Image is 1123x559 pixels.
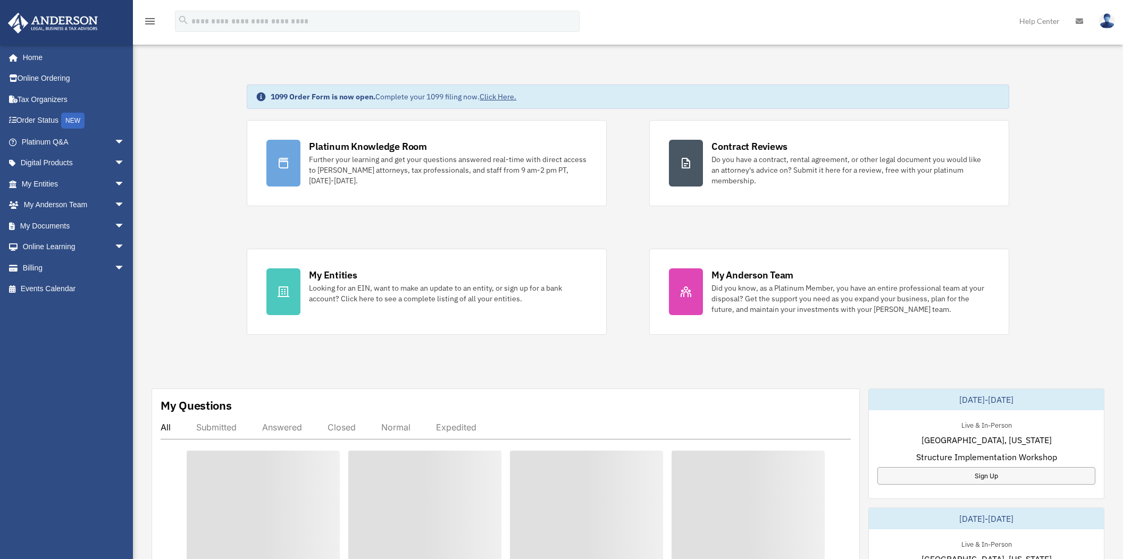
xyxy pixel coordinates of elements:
[921,434,1052,446] span: [GEOGRAPHIC_DATA], [US_STATE]
[1099,13,1115,29] img: User Pic
[7,173,141,194] a: My Entitiesarrow_drop_down
[7,236,141,258] a: Online Learningarrow_drop_down
[869,508,1104,529] div: [DATE]-[DATE]
[161,397,232,413] div: My Questions
[480,92,516,101] a: Click Here.
[649,120,1009,206] a: Contract Reviews Do you have a contract, rental agreement, or other legal document you would like...
[916,451,1057,463] span: Structure Implementation Workshop
[309,154,587,186] div: Further your learning and get your questions answered real-time with direct access to [PERSON_NAM...
[114,153,136,174] span: arrow_drop_down
[271,92,375,101] strong: 1099 Order Form is now open.
[7,215,141,236] a: My Documentsarrow_drop_down
[711,140,787,153] div: Contract Reviews
[7,153,141,174] a: Digital Productsarrow_drop_down
[7,47,136,68] a: Home
[309,140,427,153] div: Platinum Knowledge Room
[7,110,141,132] a: Order StatusNEW
[381,422,410,433] div: Normal
[877,467,1095,485] a: Sign Up
[61,113,85,129] div: NEW
[7,68,141,89] a: Online Ordering
[711,268,793,282] div: My Anderson Team
[161,422,171,433] div: All
[5,13,101,33] img: Anderson Advisors Platinum Portal
[144,15,156,28] i: menu
[953,538,1020,549] div: Live & In-Person
[114,194,136,216] span: arrow_drop_down
[196,422,237,433] div: Submitted
[114,257,136,279] span: arrow_drop_down
[144,19,156,28] a: menu
[309,268,357,282] div: My Entities
[178,14,189,26] i: search
[262,422,302,433] div: Answered
[7,89,141,110] a: Tax Organizers
[328,422,356,433] div: Closed
[869,389,1104,410] div: [DATE]-[DATE]
[247,249,607,335] a: My Entities Looking for an EIN, want to make an update to an entity, or sign up for a bank accoun...
[7,194,141,216] a: My Anderson Teamarrow_drop_down
[271,91,516,102] div: Complete your 1099 filing now.
[309,283,587,304] div: Looking for an EIN, want to make an update to an entity, or sign up for a bank account? Click her...
[7,278,141,300] a: Events Calendar
[247,120,607,206] a: Platinum Knowledge Room Further your learning and get your questions answered real-time with dire...
[7,131,141,153] a: Platinum Q&Aarrow_drop_down
[953,419,1020,430] div: Live & In-Person
[114,131,136,153] span: arrow_drop_down
[114,173,136,195] span: arrow_drop_down
[711,154,990,186] div: Do you have a contract, rental agreement, or other legal document you would like an attorney's ad...
[711,283,990,315] div: Did you know, as a Platinum Member, you have an entire professional team at your disposal? Get th...
[114,215,136,237] span: arrow_drop_down
[7,257,141,278] a: Billingarrow_drop_down
[436,422,476,433] div: Expedited
[114,236,136,258] span: arrow_drop_down
[649,249,1009,335] a: My Anderson Team Did you know, as a Platinum Member, you have an entire professional team at your...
